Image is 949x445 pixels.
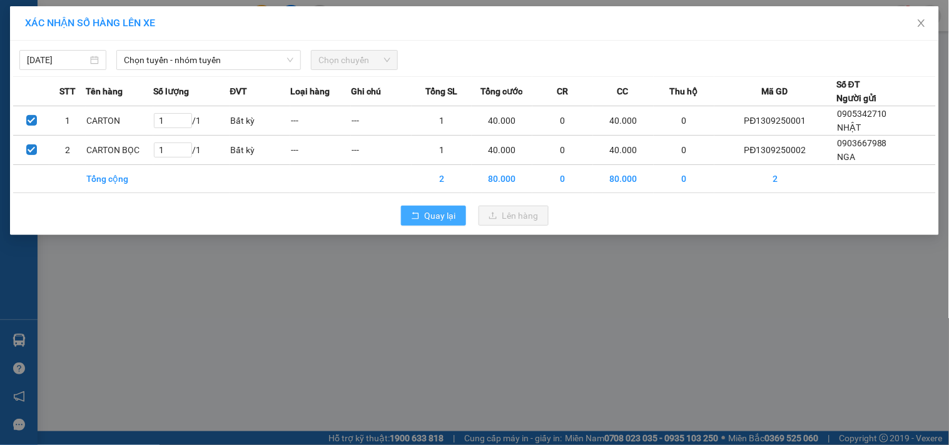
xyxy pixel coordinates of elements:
td: 2 [714,165,837,193]
span: close [916,18,926,28]
span: STT [59,84,76,98]
td: 40.000 [593,136,654,165]
span: NGA [837,152,855,162]
td: 80.000 [472,165,532,193]
div: Số ĐT Người gửi [836,77,876,105]
span: ĐVT [230,84,247,98]
td: --- [351,106,412,136]
td: CARTON BỌC [86,136,153,165]
span: 0903667988 [837,138,887,148]
td: 1 [412,136,472,165]
td: CARTON [86,106,153,136]
span: Ghi chú [351,84,381,98]
td: 2 [412,165,472,193]
td: / 1 [153,136,230,165]
span: Tổng cước [481,84,523,98]
span: Số lượng [153,84,189,98]
td: --- [290,106,351,136]
td: 0 [654,165,714,193]
td: 80.000 [593,165,654,193]
span: CC [617,84,629,98]
span: XÁC NHẬN SỐ HÀNG LÊN XE [25,17,155,29]
td: Bất kỳ [230,106,290,136]
td: PĐ1309250002 [714,136,837,165]
td: 1 [412,106,472,136]
span: 0905342710 [837,109,887,119]
span: Loại hàng [290,84,330,98]
td: PĐ1309250001 [714,106,837,136]
span: Quay lại [425,209,456,222]
td: 0 [532,136,593,165]
td: 0 [532,165,593,193]
span: Chọn tuyến - nhóm tuyến [124,51,293,69]
td: 1 [49,106,86,136]
td: 40.000 [472,136,532,165]
span: Tên hàng [86,84,123,98]
td: Bất kỳ [230,136,290,165]
td: --- [351,136,412,165]
span: Mã GD [762,84,788,98]
span: NHẬT [837,122,861,132]
button: rollbackQuay lại [401,206,466,226]
td: 40.000 [593,106,654,136]
span: down [287,56,294,64]
td: --- [290,136,351,165]
span: rollback [411,211,420,221]
input: 13/09/2025 [27,53,88,67]
td: 0 [654,136,714,165]
span: Tổng SL [425,84,457,98]
td: / 1 [153,106,230,136]
td: 0 [654,106,714,136]
button: uploadLên hàng [479,206,549,226]
td: 0 [532,106,593,136]
td: 40.000 [472,106,532,136]
span: CR [557,84,568,98]
span: Chọn chuyến [318,51,390,69]
td: Tổng cộng [86,165,153,193]
td: 2 [49,136,86,165]
button: Close [904,6,939,41]
span: Thu hộ [669,84,698,98]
